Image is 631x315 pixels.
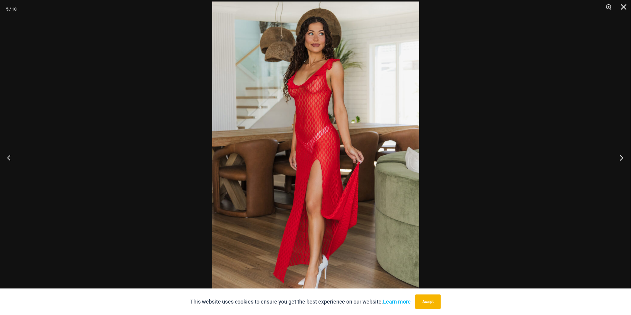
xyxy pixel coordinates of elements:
[383,298,411,305] a: Learn more
[608,143,631,173] button: Next
[6,5,17,14] div: 5 / 10
[190,297,411,306] p: This website uses cookies to ensure you get the best experience on our website.
[212,2,419,312] img: Sometimes Red 587 Dress 02
[415,295,441,309] button: Accept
